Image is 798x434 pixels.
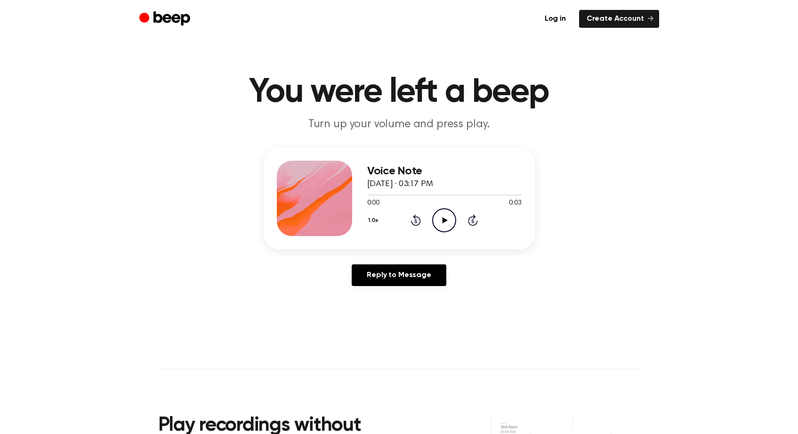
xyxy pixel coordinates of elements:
[579,10,659,28] a: Create Account
[158,75,640,109] h1: You were left a beep
[367,213,382,229] button: 1.0x
[537,10,573,28] a: Log in
[352,264,446,286] a: Reply to Message
[509,198,521,208] span: 0:03
[367,165,522,178] h3: Voice Note
[367,180,433,188] span: [DATE] · 03:17 PM
[367,198,379,208] span: 0:00
[218,117,580,132] p: Turn up your volume and press play.
[139,10,193,28] a: Beep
